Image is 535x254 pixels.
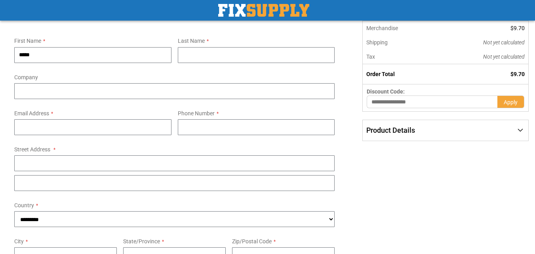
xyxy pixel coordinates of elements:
[178,38,205,44] span: Last Name
[232,238,272,244] span: Zip/Postal Code
[510,25,525,31] span: $9.70
[363,50,436,64] th: Tax
[497,95,524,108] button: Apply
[178,110,215,116] span: Phone Number
[14,146,50,153] span: Street Address
[218,4,309,17] a: store logo
[14,238,24,244] span: City
[483,39,525,46] span: Not yet calculated
[14,74,38,80] span: Company
[14,202,34,208] span: Country
[218,4,309,17] img: Fix Industrial Supply
[366,39,388,46] span: Shipping
[366,126,415,134] span: Product Details
[14,110,49,116] span: Email Address
[367,88,405,95] span: Discount Code:
[504,99,518,105] span: Apply
[363,21,436,35] th: Merchandise
[123,238,160,244] span: State/Province
[14,38,41,44] span: First Name
[483,53,525,60] span: Not yet calculated
[510,71,525,77] span: $9.70
[366,71,395,77] strong: Order Total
